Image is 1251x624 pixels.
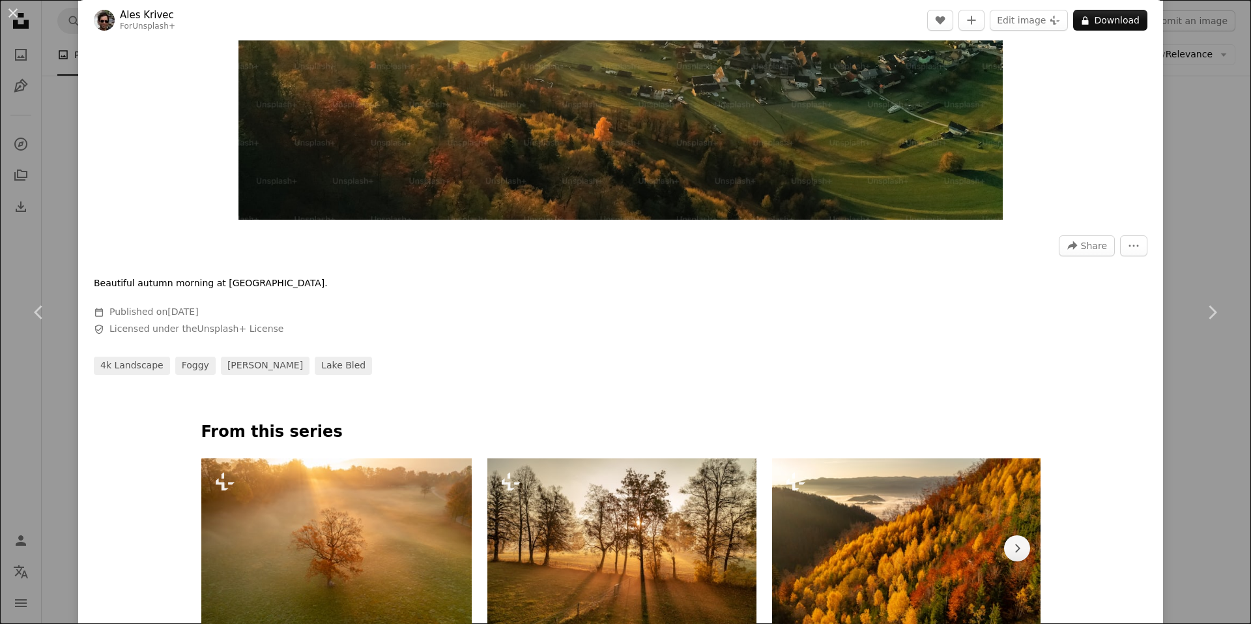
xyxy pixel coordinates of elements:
button: scroll list to the right [1004,535,1030,561]
a: a hillside covered in lots of colorful trees [772,542,1043,554]
time: November 15, 2022 at 9:53:05 PM GMT+5:30 [167,306,198,317]
button: Edit image [990,10,1068,31]
a: a lone tree in a field with the sun shining through the fog [201,542,472,554]
button: Download [1073,10,1147,31]
p: From this series [201,422,1041,443]
div: For [120,22,175,32]
a: [PERSON_NAME] [221,357,309,375]
img: Go to Ales Krivec's profile [94,10,115,31]
a: the sun is shining through the trees in the field [487,542,756,554]
a: lake bled [315,357,372,375]
button: Like [927,10,953,31]
a: Ales Krivec [120,8,175,22]
span: Licensed under the [109,323,283,336]
span: Share [1081,236,1107,256]
p: Beautiful autumn morning at [GEOGRAPHIC_DATA]. [94,277,328,290]
button: Add to Collection [958,10,985,31]
a: foggy [175,357,216,375]
a: 4k landscape [94,357,170,375]
button: Share this image [1059,235,1115,256]
a: Unsplash+ [132,22,175,31]
span: Published on [109,306,199,317]
a: Unsplash+ License [197,323,284,334]
a: Next [1173,250,1251,375]
button: More Actions [1120,235,1147,256]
